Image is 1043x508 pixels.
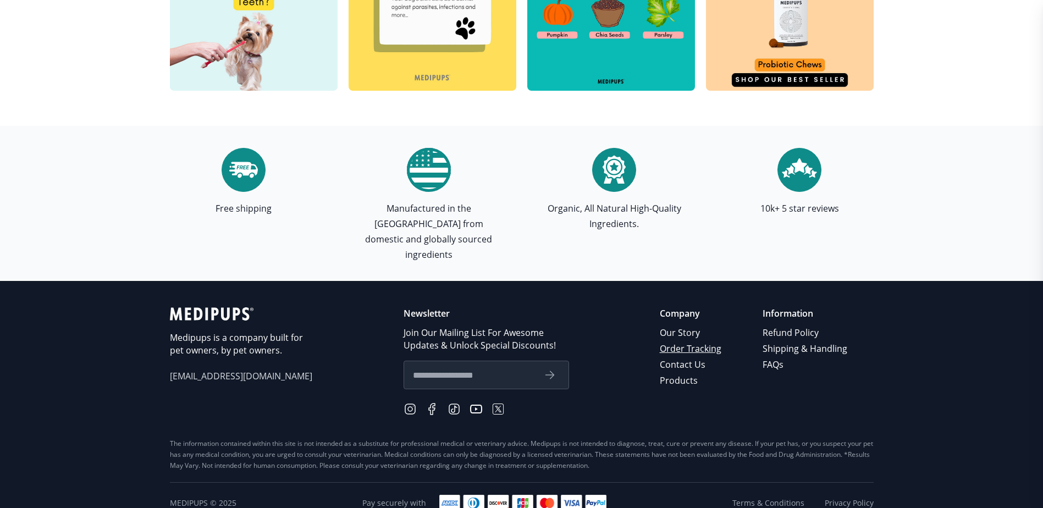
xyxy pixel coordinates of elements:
[763,341,849,357] a: Shipping & Handling
[216,201,272,216] p: Free shipping
[404,327,569,352] p: Join Our Mailing List For Awesome Updates & Unlock Special Discounts!
[660,307,723,320] p: Company
[660,325,723,341] a: Our Story
[540,201,688,231] p: Organic, All Natural High-Quality Ingredients.
[170,438,874,471] div: The information contained within this site is not intended as a substitute for professional medic...
[763,325,849,341] a: Refund Policy
[760,201,839,216] p: 10k+ 5 star reviews
[170,370,313,383] span: [EMAIL_ADDRESS][DOMAIN_NAME]
[763,307,849,320] p: Information
[404,307,569,320] p: Newsletter
[355,201,503,262] p: Manufactured in the [GEOGRAPHIC_DATA] from domestic and globally sourced ingredients
[763,357,849,373] a: FAQs
[660,357,723,373] a: Contact Us
[170,332,313,357] p: Medipups is a company built for pet owners, by pet owners.
[660,373,723,389] a: Products
[660,341,723,357] a: Order Tracking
